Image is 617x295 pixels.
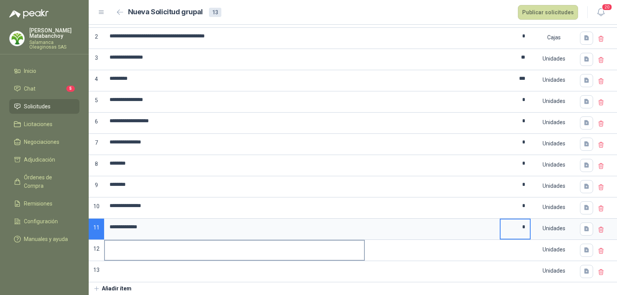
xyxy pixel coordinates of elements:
span: Adjudicación [24,155,55,164]
span: Chat [24,84,35,93]
div: Unidades [531,50,576,67]
button: Publicar solicitudes [518,5,578,20]
span: Remisiones [24,199,52,208]
div: Unidades [531,92,576,110]
a: Solicitudes [9,99,79,114]
a: Negociaciones [9,135,79,149]
p: Salamanca Oleaginosas SAS [29,40,79,49]
p: 9 [89,176,104,197]
div: Unidades [531,156,576,174]
a: Configuración [9,214,79,229]
p: 4 [89,70,104,91]
span: Manuales y ayuda [24,235,68,243]
a: Licitaciones [9,117,79,131]
span: Negociaciones [24,138,59,146]
div: Unidades [531,135,576,152]
span: 20 [602,3,612,11]
img: Logo peakr [9,9,49,19]
p: 2 [89,28,104,49]
p: 5 [89,91,104,113]
span: Inicio [24,67,36,75]
div: Unidades [531,113,576,131]
a: Remisiones [9,196,79,211]
a: Manuales y ayuda [9,232,79,246]
button: 20 [594,5,608,19]
div: Unidades [531,177,576,195]
span: 5 [66,86,75,92]
p: [PERSON_NAME] Matabanchoy [29,28,79,39]
a: Chat5 [9,81,79,96]
div: Unidades [531,198,576,216]
p: 10 [89,197,104,219]
span: Configuración [24,217,58,226]
p: 3 [89,49,104,70]
div: Unidades [531,262,576,280]
a: Adjudicación [9,152,79,167]
p: 13 [89,261,104,282]
div: Cajas [531,29,576,46]
div: Unidades [531,71,576,89]
img: Company Logo [10,31,24,46]
p: 7 [89,134,104,155]
span: Solicitudes [24,102,51,111]
div: 13 [209,8,221,17]
span: Licitaciones [24,120,52,128]
a: Órdenes de Compra [9,170,79,193]
p: 6 [89,113,104,134]
p: 11 [89,219,104,240]
p: 8 [89,155,104,176]
span: Órdenes de Compra [24,173,72,190]
div: Unidades [531,219,576,237]
a: Inicio [9,64,79,78]
h2: Nueva Solicitud grupal [128,7,203,18]
div: Unidades [531,241,576,258]
p: 12 [89,240,104,261]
